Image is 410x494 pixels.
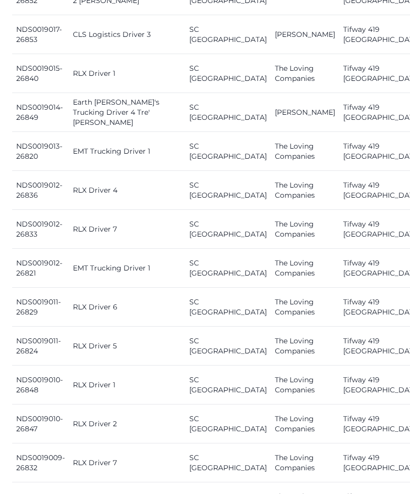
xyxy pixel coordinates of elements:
[12,405,69,443] td: NDS0019010-26847
[69,288,185,327] td: RLX Driver 6
[185,171,271,210] td: SC [GEOGRAPHIC_DATA]
[271,54,339,93] td: The Loving Companies
[271,93,339,132] td: [PERSON_NAME]
[185,443,271,482] td: SC [GEOGRAPHIC_DATA]
[271,288,339,327] td: The Loving Companies
[185,132,271,171] td: SC [GEOGRAPHIC_DATA]
[69,249,185,288] td: EMT Trucking Driver 1
[12,327,69,366] td: NDS0019011-26824
[185,405,271,443] td: SC [GEOGRAPHIC_DATA]
[12,366,69,405] td: NDS0019010-26848
[185,327,271,366] td: SC [GEOGRAPHIC_DATA]
[69,15,185,54] td: CLS Logistics Driver 3
[69,366,185,405] td: RLX Driver 1
[271,405,339,443] td: The Loving Companies
[185,15,271,54] td: SC [GEOGRAPHIC_DATA]
[69,93,185,132] td: Earth [PERSON_NAME]'s Trucking Driver 4 Tre' [PERSON_NAME]
[69,210,185,249] td: RLX Driver 7
[69,132,185,171] td: EMT Trucking Driver 1
[12,210,69,249] td: NDS0019012-26833
[69,54,185,93] td: RLX Driver 1
[185,210,271,249] td: SC [GEOGRAPHIC_DATA]
[12,288,69,327] td: NDS0019011-26829
[271,366,339,405] td: The Loving Companies
[271,132,339,171] td: The Loving Companies
[69,443,185,482] td: RLX Driver 7
[271,171,339,210] td: The Loving Companies
[271,249,339,288] td: The Loving Companies
[185,93,271,132] td: SC [GEOGRAPHIC_DATA]
[185,288,271,327] td: SC [GEOGRAPHIC_DATA]
[185,366,271,405] td: SC [GEOGRAPHIC_DATA]
[69,171,185,210] td: RLX Driver 4
[12,93,69,132] td: NDS0019014-26849
[12,15,69,54] td: NDS0019017-26853
[185,54,271,93] td: SC [GEOGRAPHIC_DATA]
[271,443,339,482] td: The Loving Companies
[69,405,185,443] td: RLX Driver 2
[12,54,69,93] td: NDS0019015-26840
[12,171,69,210] td: NDS0019012-26836
[271,210,339,249] td: The Loving Companies
[271,15,339,54] td: [PERSON_NAME]
[12,249,69,288] td: NDS0019012-26821
[69,327,185,366] td: RLX Driver 5
[12,132,69,171] td: NDS0019013-26820
[185,249,271,288] td: SC [GEOGRAPHIC_DATA]
[271,327,339,366] td: The Loving Companies
[12,443,69,482] td: NDS0019009-26832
